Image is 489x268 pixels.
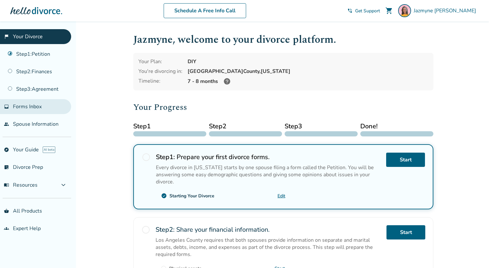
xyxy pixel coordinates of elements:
div: [GEOGRAPHIC_DATA] County, [US_STATE] [188,68,428,75]
span: shopping_basket [4,208,9,214]
div: Timeline: [138,77,182,85]
img: Jazmyne Williams [398,4,411,17]
span: shopping_cart [385,7,393,15]
span: inbox [4,104,9,109]
a: Schedule A Free Info Call [164,3,246,18]
span: expand_more [60,181,67,189]
span: Done! [360,122,433,131]
span: Forms Inbox [13,103,42,110]
span: AI beta [43,146,55,153]
p: Every divorce in [US_STATE] starts by one spouse filing a form called the Petition. You will be a... [156,164,381,185]
span: Step 3 [285,122,358,131]
div: You're divorcing in: [138,68,182,75]
span: radio_button_unchecked [142,153,151,162]
a: Start [386,153,425,167]
h1: Jazmyne , welcome to your divorce platform. [133,32,433,48]
span: explore [4,147,9,152]
span: check_circle [161,193,167,199]
h2: Prepare your first divorce forms. [156,153,381,161]
a: Start [386,225,425,239]
div: 7 - 8 months [188,77,428,85]
h2: Share your financial information. [156,225,381,234]
span: groups [4,226,9,231]
span: menu_book [4,182,9,188]
span: Resources [4,181,38,189]
p: Los Angeles County requires that both spouses provide information on separate and marital assets,... [156,237,381,258]
div: Your Plan: [138,58,182,65]
span: Jazmyne [PERSON_NAME] [414,7,479,14]
span: phone_in_talk [347,8,353,13]
strong: Step 2 : [156,225,175,234]
span: flag_2 [4,34,9,39]
h2: Your Progress [133,101,433,114]
div: Starting Your Divorce [169,193,214,199]
span: radio_button_unchecked [141,225,150,234]
strong: Step 1 : [156,153,175,161]
span: Get Support [355,8,380,14]
span: list_alt_check [4,165,9,170]
span: people [4,122,9,127]
div: DIY [188,58,428,65]
a: Edit [277,193,285,199]
span: Step 1 [133,122,206,131]
a: phone_in_talkGet Support [347,8,380,14]
span: Step 2 [209,122,282,131]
